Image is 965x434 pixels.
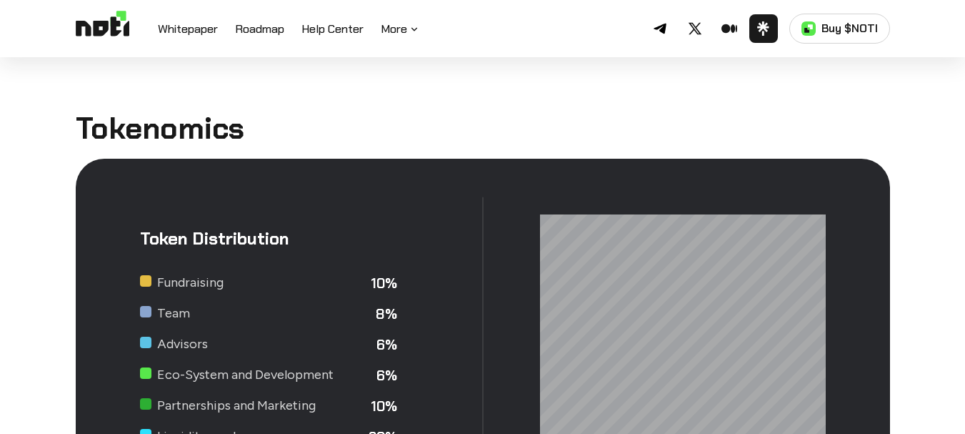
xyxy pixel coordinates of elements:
img: Logo [76,11,129,46]
strong: 10% [371,396,397,416]
li: Fundraising [140,273,397,293]
strong: 8% [376,304,397,324]
a: Buy $NOTI [789,14,890,44]
button: More [381,21,420,38]
strong: 6% [376,365,397,385]
a: Whitepaper [158,21,218,39]
strong: 6% [376,335,397,355]
li: Partnerships and Marketing [140,396,397,416]
li: Advisors [140,335,397,355]
h5: Token Distribution [140,227,397,250]
a: Roadmap [235,21,284,39]
li: Team [140,304,397,324]
li: Eco-System and Development [140,365,397,385]
h2: Tokenomics [76,113,890,144]
a: Help Center [301,21,364,39]
strong: 10% [371,273,397,293]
